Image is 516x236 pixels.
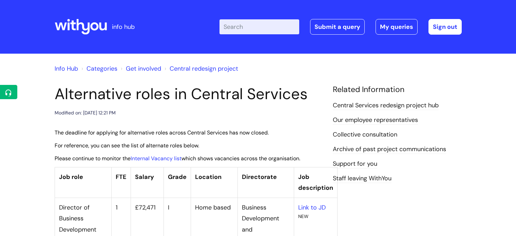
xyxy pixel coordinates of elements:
li: Solution home [80,63,117,74]
span: Please continue to monitor the which shows vacancies across the organisation. [55,155,300,162]
a: Info Hub [55,65,78,73]
span: The deadline for applying for alternative roles across Central Services has now closed. [55,129,269,136]
a: My queries [376,19,418,35]
a: Sign out [428,19,462,35]
th: Job description [294,167,337,198]
a: Categories [87,65,117,73]
input: Search [219,19,299,34]
span: For reference, you can see the list of alternate roles below. [55,142,199,149]
a: Central redesign project [170,65,238,73]
h1: Alternative roles in Central Services [55,85,323,103]
th: Directorate [237,167,294,198]
a: Get involved [126,65,161,73]
th: Job role [55,167,111,198]
div: Modified on: [DATE] 12:21 PM [55,109,116,117]
a: Our employee representatives [333,116,418,125]
h4: Related Information [333,85,462,94]
a: Archive of past project communications [333,145,446,154]
th: Grade [164,167,191,198]
a: Central Services redesign project hub [333,101,439,110]
li: Central redesign project [163,63,238,74]
li: Get involved [119,63,161,74]
a: Submit a query [310,19,365,35]
a: Collective consultation [333,130,397,139]
p: info hub [112,21,135,32]
div: | - [219,19,462,35]
th: Salary [131,167,164,198]
a: Link to JD [298,203,326,212]
th: Location [191,167,237,198]
sup: NEW [298,214,308,219]
a: Support for you [333,160,377,168]
th: FTE [111,167,131,198]
a: Internal Vacancy list [131,155,181,162]
a: Staff leaving WithYou [333,174,391,183]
